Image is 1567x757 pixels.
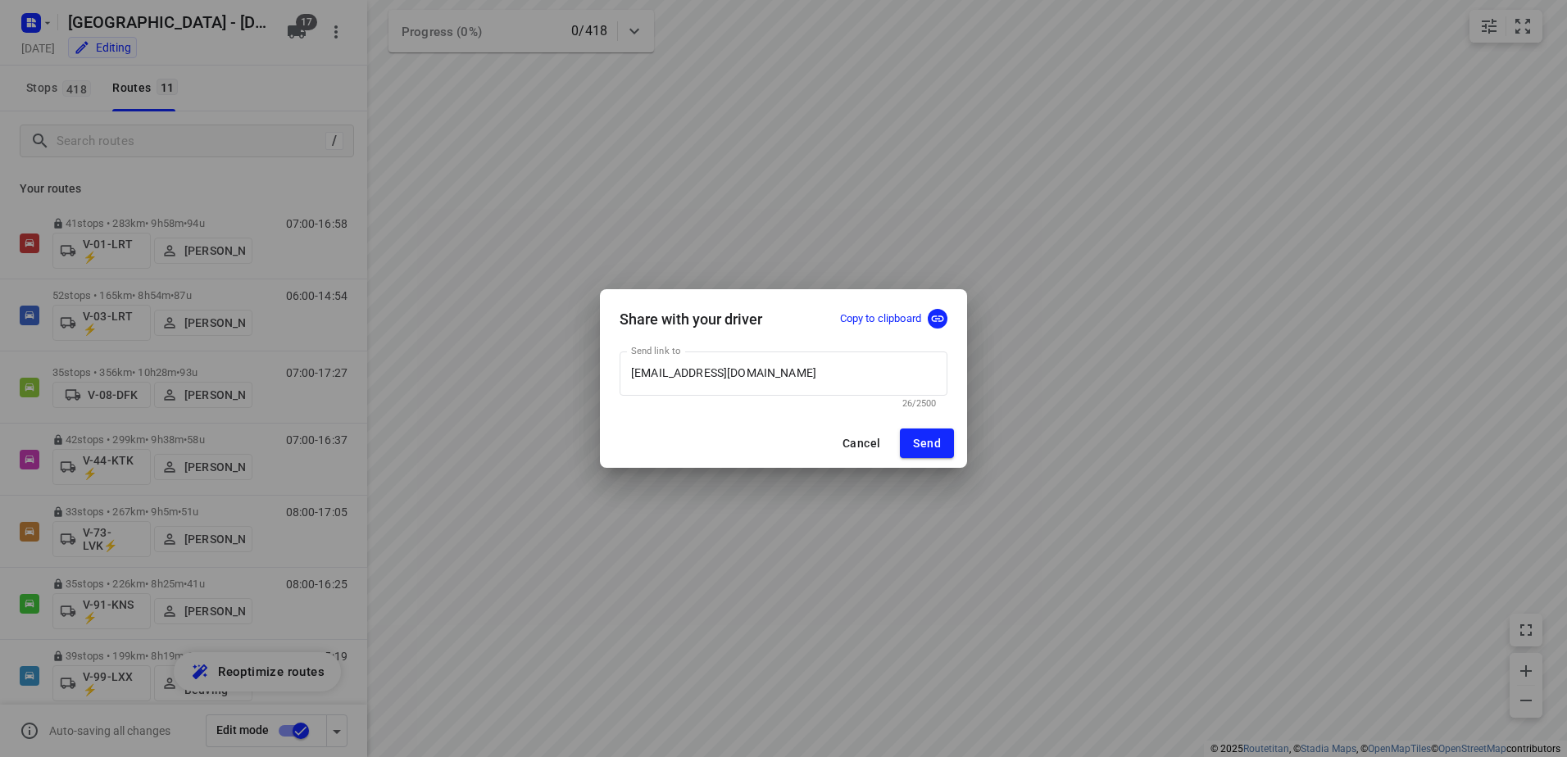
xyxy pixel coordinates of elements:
[900,428,954,458] button: Send
[620,311,762,328] h5: Share with your driver
[829,428,893,458] button: Cancel
[620,351,947,396] input: Driver’s email address
[840,311,921,327] p: Copy to clipboard
[913,437,941,450] span: Send
[843,437,880,450] span: Cancel
[902,398,936,409] span: 26/2500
